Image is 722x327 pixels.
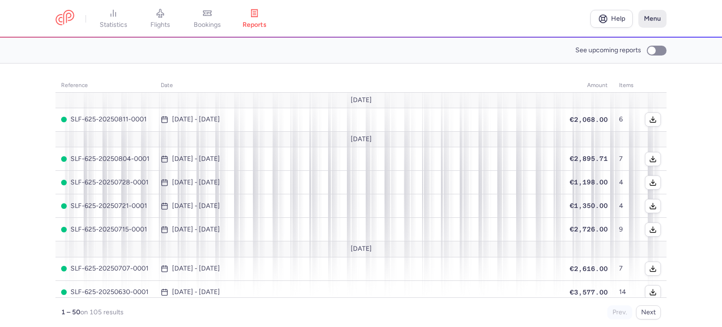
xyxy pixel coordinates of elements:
[638,10,667,28] button: Menu
[570,288,608,296] span: €3,577.00
[194,21,221,29] span: bookings
[172,116,220,123] time: [DATE] - [DATE]
[351,96,372,104] span: [DATE]
[172,202,220,210] time: [DATE] - [DATE]
[570,202,608,209] span: €1,350.00
[55,10,74,27] a: CitizenPlane red outlined logo
[243,21,267,29] span: reports
[172,288,220,296] time: [DATE] - [DATE]
[231,8,278,29] a: reports
[137,8,184,29] a: flights
[613,257,639,280] td: 7
[61,288,149,296] span: SLF-625-20250630-0001
[613,171,639,194] td: 4
[570,225,608,233] span: €2,726.00
[636,305,661,319] button: Next
[613,147,639,171] td: 7
[611,15,625,22] span: Help
[613,194,639,218] td: 4
[613,218,639,241] td: 9
[570,155,608,162] span: €2,895.71
[155,79,564,93] th: date
[61,226,149,233] span: SLF-625-20250715-0001
[61,202,149,210] span: SLF-625-20250721-0001
[570,265,608,272] span: €2,616.00
[80,308,124,316] span: on 105 results
[590,10,633,28] a: Help
[172,265,220,272] time: [DATE] - [DATE]
[613,79,639,93] th: items
[351,245,372,253] span: [DATE]
[172,155,220,163] time: [DATE] - [DATE]
[55,79,155,93] th: reference
[607,305,632,319] button: Prev.
[61,179,149,186] span: SLF-625-20250728-0001
[61,265,149,272] span: SLF-625-20250707-0001
[351,136,372,143] span: [DATE]
[613,280,639,304] td: 14
[570,178,608,186] span: €1,198.00
[570,116,608,123] span: €2,068.00
[90,8,137,29] a: statistics
[61,155,149,163] span: SLF-625-20250804-0001
[172,226,220,233] time: [DATE] - [DATE]
[564,79,613,93] th: amount
[575,47,641,54] span: See upcoming reports
[150,21,170,29] span: flights
[172,179,220,186] time: [DATE] - [DATE]
[184,8,231,29] a: bookings
[100,21,127,29] span: statistics
[613,108,639,131] td: 6
[61,116,149,123] span: SLF-625-20250811-0001
[61,308,80,316] strong: 1 – 50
